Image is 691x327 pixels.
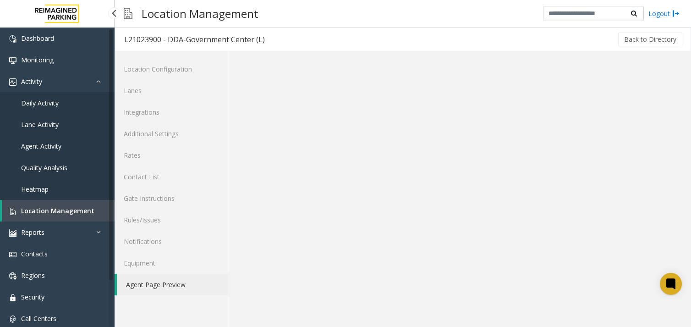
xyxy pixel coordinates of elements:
[21,99,59,107] span: Daily Activity
[115,209,229,231] a: Rules/Issues
[115,144,229,166] a: Rates
[672,9,680,18] img: logout
[21,206,94,215] span: Location Management
[137,2,263,25] h3: Location Management
[9,229,16,237] img: 'icon'
[21,77,42,86] span: Activity
[9,294,16,301] img: 'icon'
[124,2,132,25] img: pageIcon
[648,9,680,18] a: Logout
[115,231,229,252] a: Notifications
[115,101,229,123] a: Integrations
[124,33,265,45] div: L21023900 - DDA-Government Center (L)
[115,252,229,274] a: Equipment
[9,57,16,64] img: 'icon'
[21,142,61,150] span: Agent Activity
[115,80,229,101] a: Lanes
[21,185,49,194] span: Heatmap
[21,249,48,258] span: Contacts
[21,163,67,172] span: Quality Analysis
[115,188,229,209] a: Gate Instructions
[9,316,16,323] img: 'icon'
[9,78,16,86] img: 'icon'
[9,35,16,43] img: 'icon'
[21,120,59,129] span: Lane Activity
[618,33,682,46] button: Back to Directory
[115,123,229,144] a: Additional Settings
[115,58,229,80] a: Location Configuration
[21,34,54,43] span: Dashboard
[9,272,16,280] img: 'icon'
[117,274,229,295] a: Agent Page Preview
[21,293,44,301] span: Security
[9,208,16,215] img: 'icon'
[2,200,115,222] a: Location Management
[21,55,54,64] span: Monitoring
[21,271,45,280] span: Regions
[21,314,56,323] span: Call Centers
[9,251,16,258] img: 'icon'
[21,228,44,237] span: Reports
[115,166,229,188] a: Contact List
